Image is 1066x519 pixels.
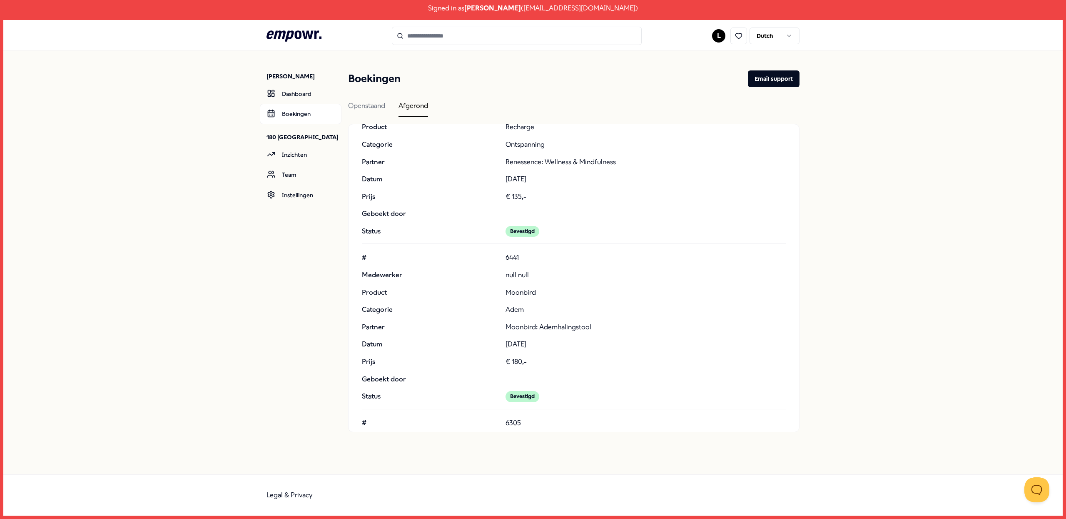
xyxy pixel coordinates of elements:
[506,157,786,168] p: Renessence: Wellness & Mindfulness
[362,191,499,202] p: Prijs
[506,418,786,429] p: 6305
[506,322,786,333] p: Moonbird: Ademhalingstool
[362,322,499,333] p: Partner
[506,122,786,133] p: Recharge
[260,104,341,124] a: Boekingen
[362,391,499,402] p: Status
[506,339,786,350] p: [DATE]
[362,356,499,367] p: Prijs
[362,252,499,263] p: #
[506,356,786,367] p: € 180,-
[506,304,786,315] p: Adem
[362,374,499,385] p: Geboekt door
[506,226,539,237] div: Bevestigd
[362,270,499,281] p: Medewerker
[1024,477,1049,502] iframe: Help Scout Beacon - Open
[260,84,341,104] a: Dashboard
[266,133,341,141] p: 180 [GEOGRAPHIC_DATA]
[506,287,786,298] p: Moonbird
[266,72,341,80] p: [PERSON_NAME]
[362,208,499,219] p: Geboekt door
[362,157,499,168] p: Partner
[392,27,642,45] input: Search for products, categories or subcategories
[506,270,786,281] p: null null
[506,191,786,202] p: € 135,-
[348,100,385,117] div: Openstaand
[362,304,499,315] p: Categorie
[362,287,499,298] p: Product
[748,70,799,87] button: Email support
[362,418,499,429] p: #
[506,174,786,185] p: [DATE]
[260,145,341,165] a: Inzichten
[266,491,313,499] a: Legal & Privacy
[362,174,499,185] p: Datum
[464,3,521,14] span: [PERSON_NAME]
[712,29,725,43] button: L
[362,139,499,150] p: Categorie
[348,70,401,87] h1: Boekingen
[362,122,499,133] p: Product
[362,339,499,350] p: Datum
[260,185,341,205] a: Instellingen
[260,165,341,185] a: Team
[362,226,499,237] p: Status
[506,252,786,263] p: 6441
[506,139,786,150] p: Ontspanning
[506,391,539,402] div: Bevestigd
[399,100,428,117] div: Afgerond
